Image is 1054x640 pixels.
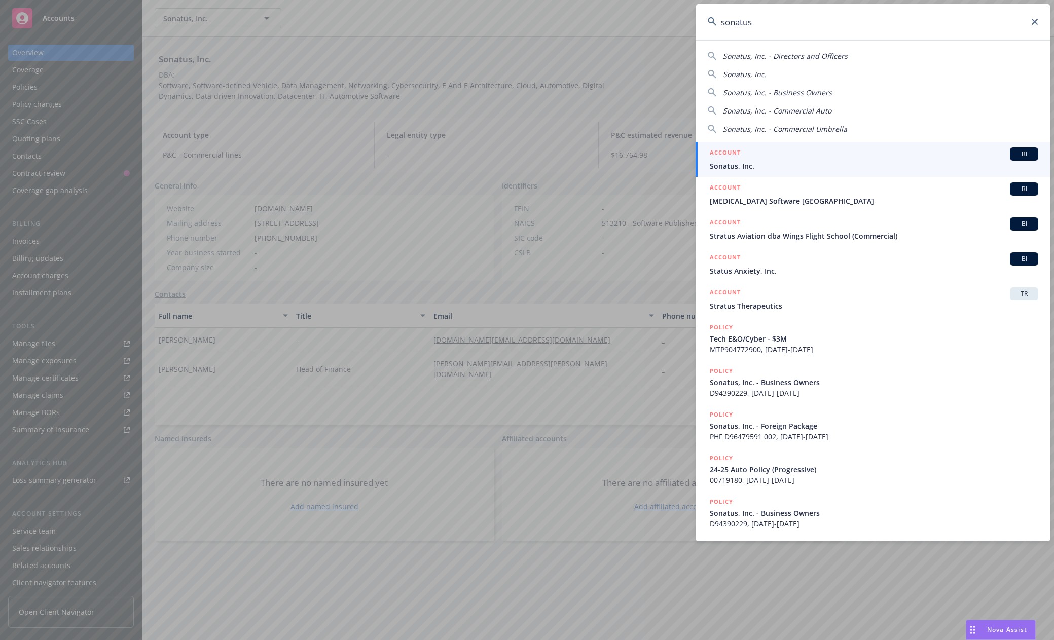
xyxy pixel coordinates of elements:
[696,247,1050,282] a: ACCOUNTBIStatus Anxiety, Inc.
[723,106,831,116] span: Sonatus, Inc. - Commercial Auto
[710,231,1038,241] span: Stratus Aviation dba Wings Flight School (Commercial)
[710,161,1038,171] span: Sonatus, Inc.
[710,217,741,230] h5: ACCOUNT
[710,322,733,332] h5: POLICY
[710,388,1038,398] span: D94390229, [DATE]-[DATE]
[710,377,1038,388] span: Sonatus, Inc. - Business Owners
[710,464,1038,475] span: 24-25 Auto Policy (Progressive)
[710,366,733,376] h5: POLICY
[710,196,1038,206] span: [MEDICAL_DATA] Software [GEOGRAPHIC_DATA]
[710,409,733,420] h5: POLICY
[696,491,1050,535] a: POLICYSonatus, Inc. - Business OwnersD94390229, [DATE]-[DATE]
[710,266,1038,276] span: Status Anxiety, Inc.
[710,421,1038,431] span: Sonatus, Inc. - Foreign Package
[696,282,1050,317] a: ACCOUNTTRStratus Therapeutics
[710,300,1038,311] span: Stratus Therapeutics
[1014,289,1034,298] span: TR
[696,177,1050,212] a: ACCOUNTBI[MEDICAL_DATA] Software [GEOGRAPHIC_DATA]
[1014,149,1034,159] span: BI
[723,51,848,61] span: Sonatus, Inc. - Directors and Officers
[696,142,1050,177] a: ACCOUNTBISonatus, Inc.
[710,287,741,299] h5: ACCOUNT
[1014,184,1034,194] span: BI
[723,124,847,134] span: Sonatus, Inc. - Commercial Umbrella
[966,620,1036,640] button: Nova Assist
[710,333,1038,344] span: Tech E&O/Cyber - $3M
[710,518,1038,529] span: D94390229, [DATE]-[DATE]
[710,497,733,507] h5: POLICY
[696,212,1050,247] a: ACCOUNTBIStratus Aviation dba Wings Flight School (Commercial)
[710,508,1038,518] span: Sonatus, Inc. - Business Owners
[696,447,1050,491] a: POLICY24-25 Auto Policy (Progressive)00719180, [DATE]-[DATE]
[1014,254,1034,263] span: BI
[723,88,832,97] span: Sonatus, Inc. - Business Owners
[723,69,767,79] span: Sonatus, Inc.
[696,360,1050,404] a: POLICYSonatus, Inc. - Business OwnersD94390229, [DATE]-[DATE]
[710,252,741,265] h5: ACCOUNT
[710,147,741,160] h5: ACCOUNT
[710,344,1038,355] span: MTP904772900, [DATE]-[DATE]
[1014,219,1034,229] span: BI
[710,182,741,195] h5: ACCOUNT
[696,317,1050,360] a: POLICYTech E&O/Cyber - $3MMTP904772900, [DATE]-[DATE]
[696,4,1050,40] input: Search...
[987,625,1027,634] span: Nova Assist
[696,404,1050,447] a: POLICYSonatus, Inc. - Foreign PackagePHF D96479591 002, [DATE]-[DATE]
[966,620,979,639] div: Drag to move
[710,431,1038,442] span: PHF D96479591 002, [DATE]-[DATE]
[710,453,733,463] h5: POLICY
[710,475,1038,485] span: 00719180, [DATE]-[DATE]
